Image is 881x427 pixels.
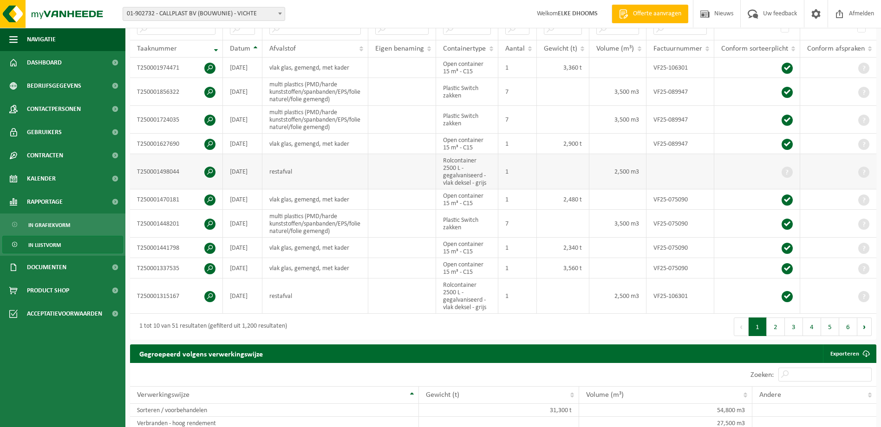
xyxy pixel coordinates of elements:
a: In grafiekvorm [2,216,123,233]
td: VF25-075090 [646,258,714,278]
td: Open container 15 m³ - C15 [436,58,498,78]
td: VF25-075090 [646,238,714,258]
span: Documenten [27,256,66,279]
div: 1 tot 10 van 51 resultaten (gefilterd uit 1,200 resultaten) [135,318,287,335]
td: 3,500 m3 [589,106,646,134]
td: Rolcontainer 2500 L - gegalvaniseerd - vlak deksel - grijs [436,278,498,314]
span: Navigatie [27,28,56,51]
td: 31,300 t [419,404,579,417]
td: multi plastics (PMD/harde kunststoffen/spanbanden/EPS/folie naturel/folie gemengd) [262,78,368,106]
td: T250001498044 [130,154,223,189]
span: 01-902732 - CALLPLAST BV (BOUWUNIE) - VICHTE [123,7,285,21]
td: T250001470181 [130,189,223,210]
span: Product Shop [27,279,69,302]
span: Dashboard [27,51,62,74]
span: Afvalstof [269,45,296,52]
td: Open container 15 m³ - C15 [436,189,498,210]
td: 7 [498,78,537,106]
td: Plastic Switch zakken [436,78,498,106]
td: T250001627690 [130,134,223,154]
a: In lijstvorm [2,236,123,253]
td: restafval [262,278,368,314]
td: 54,800 m3 [579,404,752,417]
span: Conform sorteerplicht [721,45,788,52]
td: T250001974471 [130,58,223,78]
span: Datum [230,45,250,52]
td: Open container 15 m³ - C15 [436,134,498,154]
td: Plastic Switch zakken [436,106,498,134]
td: [DATE] [223,78,262,106]
strong: ELKE DHOOMS [558,10,598,17]
td: vlak glas, gemengd, met kader [262,189,368,210]
td: [DATE] [223,258,262,278]
td: T250001337535 [130,258,223,278]
button: 4 [803,317,821,336]
span: Kalender [27,167,56,190]
td: VF25-075090 [646,189,714,210]
td: T250001724035 [130,106,223,134]
span: Andere [759,391,781,399]
td: 7 [498,106,537,134]
td: 2,500 m3 [589,278,646,314]
span: Acceptatievoorwaarden [27,302,102,325]
span: Contactpersonen [27,97,81,121]
td: T250001441798 [130,238,223,258]
button: 2 [767,317,785,336]
span: Conform afspraken [807,45,865,52]
td: 3,500 m3 [589,210,646,238]
td: T250001448201 [130,210,223,238]
td: 3,500 m3 [589,78,646,106]
span: Taaknummer [137,45,177,52]
td: 3,560 t [537,258,589,278]
td: 2,480 t [537,189,589,210]
td: 1 [498,154,537,189]
td: vlak glas, gemengd, met kader [262,58,368,78]
td: Plastic Switch zakken [436,210,498,238]
td: Open container 15 m³ - C15 [436,238,498,258]
td: T250001315167 [130,278,223,314]
td: VF25-089947 [646,78,714,106]
label: Zoeken: [750,371,774,379]
a: Exporteren [823,344,875,363]
span: Rapportage [27,190,63,213]
td: 1 [498,189,537,210]
span: Containertype [443,45,486,52]
button: 3 [785,317,803,336]
td: VF25-075090 [646,210,714,238]
td: 1 [498,58,537,78]
span: Volume (m³) [596,45,634,52]
td: [DATE] [223,210,262,238]
td: multi plastics (PMD/harde kunststoffen/spanbanden/EPS/folie naturel/folie gemengd) [262,210,368,238]
span: 01-902732 - CALLPLAST BV (BOUWUNIE) - VICHTE [123,7,285,20]
td: Rolcontainer 2500 L - gegalvaniseerd - vlak deksel - grijs [436,154,498,189]
td: [DATE] [223,238,262,258]
td: 7 [498,210,537,238]
span: Aantal [505,45,525,52]
td: vlak glas, gemengd, met kader [262,238,368,258]
button: 1 [749,317,767,336]
td: VF25-106301 [646,278,714,314]
a: Offerte aanvragen [612,5,688,23]
span: Gewicht (t) [544,45,577,52]
td: 3,360 t [537,58,589,78]
td: [DATE] [223,106,262,134]
td: 2,500 m3 [589,154,646,189]
td: 1 [498,134,537,154]
td: 1 [498,278,537,314]
td: VF25-089947 [646,134,714,154]
td: restafval [262,154,368,189]
td: 2,900 t [537,134,589,154]
td: 1 [498,258,537,278]
td: VF25-089947 [646,106,714,134]
td: 1 [498,238,537,258]
span: Factuurnummer [653,45,702,52]
td: vlak glas, gemengd, met kader [262,134,368,154]
td: vlak glas, gemengd, met kader [262,258,368,278]
span: Eigen benaming [375,45,424,52]
button: 6 [839,317,857,336]
span: Offerte aanvragen [631,9,684,19]
td: Sorteren / voorbehandelen [130,404,419,417]
span: In lijstvorm [28,236,61,254]
span: Bedrijfsgegevens [27,74,81,97]
td: VF25-106301 [646,58,714,78]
